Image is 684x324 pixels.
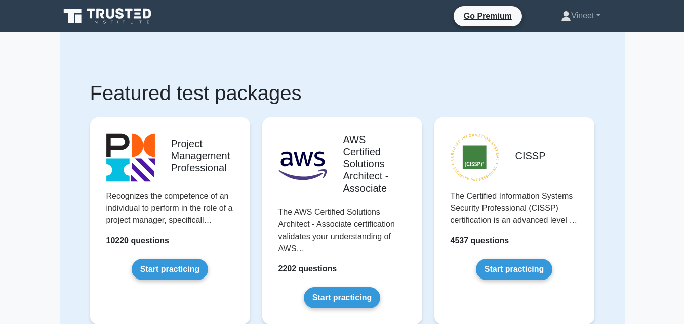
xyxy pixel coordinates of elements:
a: Start practicing [304,287,380,308]
a: Start practicing [132,259,208,280]
a: Go Premium [458,10,518,22]
a: Start practicing [476,259,552,280]
h1: Featured test packages [90,81,594,105]
a: Vineet [537,6,624,26]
